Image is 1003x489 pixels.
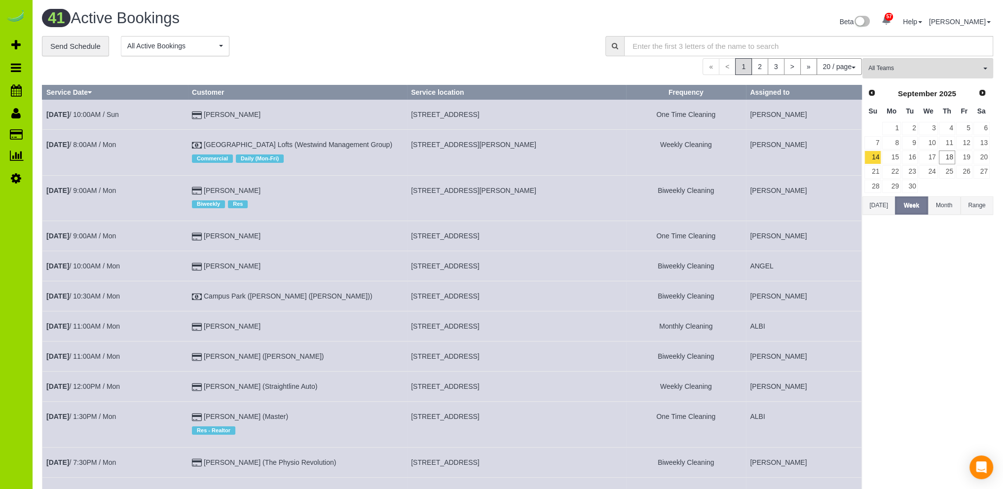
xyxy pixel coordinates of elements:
[919,122,937,135] a: 3
[411,382,479,390] span: [STREET_ADDRESS]
[46,413,116,420] a: [DATE]/ 1:30PM / Mon
[902,136,918,150] a: 9
[746,402,862,447] td: Assigned to
[46,187,69,194] b: [DATE]
[46,382,69,390] b: [DATE]
[407,221,626,251] td: Service location
[42,10,510,27] h1: Active Bookings
[973,136,990,150] a: 13
[624,36,993,56] input: Enter the first 3 letters of the name to search
[868,64,981,73] span: All Teams
[236,154,284,162] span: Daily (Mon-Fri)
[626,85,746,100] th: Frequency
[956,136,972,150] a: 12
[862,58,993,74] ol: All Teams
[192,200,225,208] span: Biweekly
[192,112,202,119] i: Credit Card Payment
[204,458,336,466] a: [PERSON_NAME] (The Physio Revolution)
[868,107,877,115] span: Sunday
[862,196,895,215] button: [DATE]
[46,352,69,360] b: [DATE]
[192,294,202,301] i: Check Payment
[46,458,116,466] a: [DATE]/ 7:30PM / Mon
[975,86,989,100] a: Next
[626,311,746,341] td: Frequency
[885,13,893,21] span: 57
[956,122,972,135] a: 5
[188,100,407,130] td: Customer
[746,341,862,372] td: Assigned to
[46,262,120,270] a: [DATE]/ 10:00AM / Mon
[188,341,407,372] td: Customer
[46,111,69,118] b: [DATE]
[923,107,933,115] span: Wednesday
[956,150,972,164] a: 19
[121,36,229,56] button: All Active Bookings
[204,187,260,194] a: [PERSON_NAME]
[411,413,479,420] span: [STREET_ADDRESS]
[840,18,870,26] a: Beta
[188,402,407,447] td: Customer
[192,188,202,194] i: Credit Card Payment
[626,372,746,402] td: Frequency
[42,251,188,281] td: Schedule date
[882,122,900,135] a: 1
[204,292,372,300] a: Campus Park ([PERSON_NAME] ([PERSON_NAME]))
[407,100,626,130] td: Service location
[228,200,248,208] span: Res
[919,150,937,164] a: 17
[703,58,719,75] span: «
[42,130,188,175] td: Schedule date
[864,165,881,179] a: 21
[882,165,900,179] a: 22
[188,281,407,311] td: Customer
[864,180,881,193] a: 28
[746,281,862,311] td: Assigned to
[902,180,918,193] a: 30
[42,221,188,251] td: Schedule date
[42,85,188,100] th: Service Date
[411,262,479,270] span: [STREET_ADDRESS]
[192,154,233,162] span: Commercial
[973,165,990,179] a: 27
[192,384,202,391] i: Credit Card Payment
[882,150,900,164] a: 15
[42,281,188,311] td: Schedule date
[127,41,217,51] span: All Active Bookings
[188,372,407,402] td: Customer
[204,352,324,360] a: [PERSON_NAME] ([PERSON_NAME])
[929,18,991,26] a: [PERSON_NAME]
[939,150,955,164] a: 18
[411,458,479,466] span: [STREET_ADDRESS]
[188,251,407,281] td: Customer
[192,426,235,434] span: Res - Realtor
[46,111,119,118] a: [DATE]/ 10:00AM / Sun
[746,251,862,281] td: Assigned to
[411,292,479,300] span: [STREET_ADDRESS]
[882,180,900,193] a: 29
[46,322,120,330] a: [DATE]/ 11:00AM / Mon
[895,196,928,215] button: Week
[6,10,26,24] a: Automaid Logo
[42,341,188,372] td: Schedule date
[626,402,746,447] td: Frequency
[188,175,407,221] td: Customer
[751,58,768,75] a: 2
[746,130,862,175] td: Assigned to
[411,141,536,149] span: [STREET_ADDRESS][PERSON_NAME]
[411,352,479,360] span: [STREET_ADDRESS]
[862,58,993,78] button: All Teams
[204,382,317,390] a: [PERSON_NAME] (Straightline Auto)
[46,262,69,270] b: [DATE]
[961,107,967,115] span: Friday
[407,372,626,402] td: Service location
[943,107,951,115] span: Thursday
[969,455,993,479] div: Open Intercom Messenger
[204,322,260,330] a: [PERSON_NAME]
[192,263,202,270] i: Credit Card Payment
[978,89,986,97] span: Next
[919,165,937,179] a: 24
[703,58,862,75] nav: Pagination navigation
[46,458,69,466] b: [DATE]
[864,136,881,150] a: 7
